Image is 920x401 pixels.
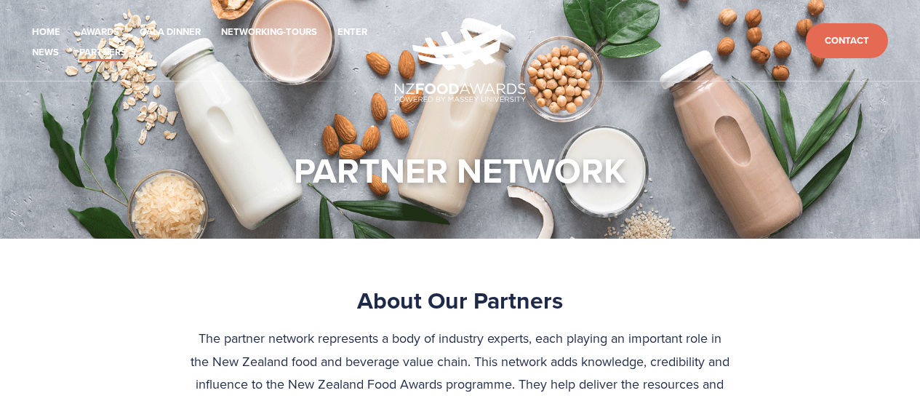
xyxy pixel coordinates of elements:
a: Contact [806,23,888,59]
a: Networking-Tours [221,24,317,41]
a: Partners [79,44,127,61]
h1: PARTNER NETWORK [294,148,626,192]
a: Gala Dinner [140,24,201,41]
strong: About Our Partners [357,283,563,317]
a: Awards [81,24,119,41]
a: News [32,44,59,61]
a: Enter [337,24,367,41]
a: Home [32,24,60,41]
